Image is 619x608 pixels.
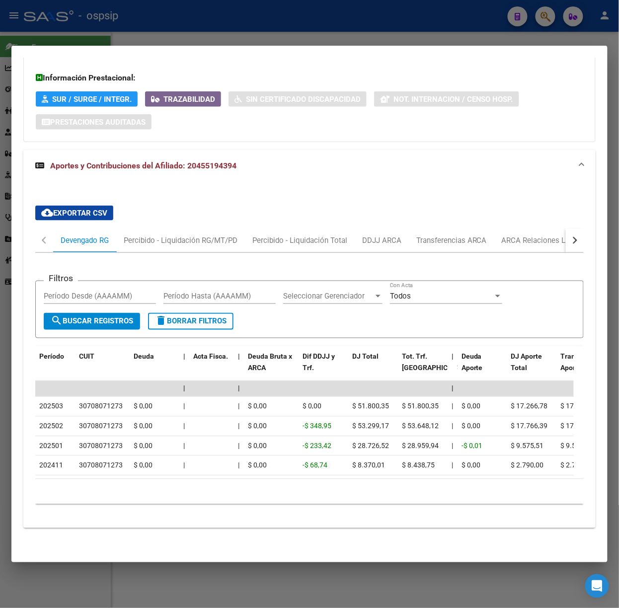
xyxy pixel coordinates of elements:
[51,315,63,327] mat-icon: search
[238,353,240,361] span: |
[416,235,487,246] div: Transferencias ARCA
[36,91,138,107] button: SUR / SURGE / INTEGR.
[458,346,507,390] datatable-header-cell: Deuda Aporte
[390,292,411,301] span: Todos
[462,353,483,372] span: Deuda Aporte
[246,95,361,104] span: Sin Certificado Discapacidad
[193,353,228,361] span: Acta Fisca.
[183,442,185,450] span: |
[452,402,453,410] span: |
[134,442,153,450] span: $ 0,00
[248,461,267,469] span: $ 0,00
[39,422,63,430] span: 202502
[452,461,453,469] span: |
[75,346,130,390] datatable-header-cell: CUIT
[79,441,123,452] div: 30708071273
[36,72,583,84] h3: Información Prestacional:
[402,422,439,430] span: $ 53.648,12
[362,235,401,246] div: DDJJ ARCA
[238,461,239,469] span: |
[452,353,454,361] span: |
[79,401,123,412] div: 30708071273
[283,292,374,301] span: Seleccionar Gerenciador
[303,422,331,430] span: -$ 348,95
[303,353,335,372] span: Dif DDJJ y Trf.
[462,402,480,410] span: $ 0,00
[511,353,542,372] span: DJ Aporte Total
[393,95,513,104] span: Not. Internacion / Censo Hosp.
[183,461,185,469] span: |
[352,461,385,469] span: $ 8.370,01
[229,91,367,107] button: Sin Certificado Discapacidad
[248,402,267,410] span: $ 0,00
[134,402,153,410] span: $ 0,00
[402,442,439,450] span: $ 28.959,94
[303,402,321,410] span: $ 0,00
[234,346,244,390] datatable-header-cell: |
[52,95,132,104] span: SUR / SURGE / INTEGR.
[41,207,53,219] mat-icon: cloud_download
[561,353,598,372] span: Transferido Aporte
[511,402,548,410] span: $ 17.266,78
[352,442,389,450] span: $ 28.726,52
[23,182,596,529] div: Aportes y Contribuciones del Afiliado: 20455194394
[183,402,185,410] span: |
[183,384,185,392] span: |
[44,313,140,330] button: Buscar Registros
[402,402,439,410] span: $ 51.800,35
[238,442,239,450] span: |
[352,402,389,410] span: $ 51.800,35
[462,461,480,469] span: $ 0,00
[163,95,215,104] span: Trazabilidad
[238,422,239,430] span: |
[248,422,267,430] span: $ 0,00
[39,353,64,361] span: Período
[502,235,595,246] div: ARCA Relaciones Laborales
[448,346,458,390] datatable-header-cell: |
[303,461,327,469] span: -$ 68,74
[462,422,480,430] span: $ 0,00
[462,442,482,450] span: -$ 0,01
[35,346,75,390] datatable-header-cell: Período
[561,461,594,469] span: $ 2.790,00
[352,422,389,430] span: $ 53.299,17
[189,346,234,390] datatable-header-cell: Acta Fisca.
[402,461,435,469] span: $ 8.438,75
[130,346,179,390] datatable-header-cell: Deuda
[507,346,557,390] datatable-header-cell: DJ Aporte Total
[179,346,189,390] datatable-header-cell: |
[561,422,598,430] span: $ 17.766,39
[79,353,94,361] span: CUIT
[44,273,78,284] h3: Filtros
[134,353,154,361] span: Deuda
[134,422,153,430] span: $ 0,00
[145,91,221,107] button: Trazabilidad
[511,442,544,450] span: $ 9.575,51
[39,461,63,469] span: 202411
[50,161,236,170] span: Aportes y Contribuciones del Afiliado: 20455194394
[352,353,379,361] span: DJ Total
[155,315,167,327] mat-icon: delete
[124,235,237,246] div: Percibido - Liquidación RG/MT/PD
[303,442,331,450] span: -$ 233,42
[79,460,123,471] div: 30708071273
[41,209,107,218] span: Exportar CSV
[36,114,152,130] button: Prestaciones Auditadas
[35,206,113,221] button: Exportar CSV
[183,353,185,361] span: |
[557,346,607,390] datatable-header-cell: Transferido Aporte
[155,317,227,326] span: Borrar Filtros
[374,91,519,107] button: Not. Internacion / Censo Hosp.
[452,442,453,450] span: |
[244,346,299,390] datatable-header-cell: Deuda Bruta x ARCA
[348,346,398,390] datatable-header-cell: DJ Total
[585,574,609,598] div: Open Intercom Messenger
[452,384,454,392] span: |
[148,313,233,330] button: Borrar Filtros
[238,402,239,410] span: |
[561,402,598,410] span: $ 17.266,78
[134,461,153,469] span: $ 0,00
[79,421,123,432] div: 30708071273
[252,235,347,246] div: Percibido - Liquidación Total
[23,150,596,182] mat-expansion-panel-header: Aportes y Contribuciones del Afiliado: 20455194394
